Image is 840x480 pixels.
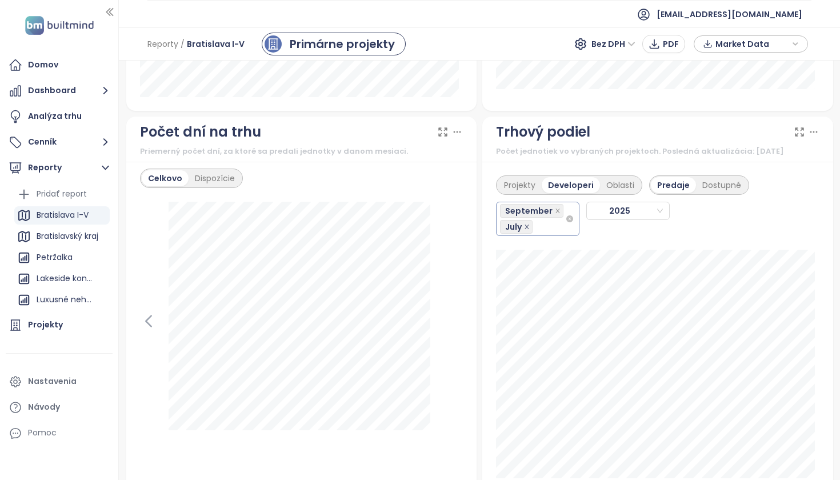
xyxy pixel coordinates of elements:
span: / [181,34,185,54]
div: Bratislava I-V [37,208,89,222]
div: Projekty [28,318,63,332]
div: Trhový podiel [496,121,590,143]
div: Bratislava I-V [14,206,110,225]
div: Lakeside konkurencia [14,270,110,288]
a: Domov [6,54,113,77]
div: Pridať report [37,187,87,201]
div: Luxusné nehnuteľnosti [37,293,95,307]
span: Reporty [147,34,178,54]
div: Domov [28,58,58,72]
a: primary [262,33,406,55]
div: Pomoc [6,422,113,445]
div: Pomoc [28,426,57,440]
div: Počet jednotiek vo vybraných projektoch. Posledná aktualizácia: [DATE] [496,146,819,157]
span: July [500,220,533,234]
a: Návody [6,396,113,419]
div: Luxusné nehnuteľnosti [14,291,110,309]
button: PDF [642,35,685,53]
div: Bratislavský kraj [14,227,110,246]
button: Dashboard [6,79,113,102]
div: Petržalka [37,250,73,265]
span: close [524,224,530,230]
div: Dostupné [696,177,747,193]
div: Analýza trhu [28,109,82,123]
span: 2025 [590,202,659,219]
img: logo [22,14,97,37]
div: Projekty [498,177,542,193]
span: Bratislava I-V [187,34,245,54]
span: PDF [663,38,679,50]
a: Projekty [6,314,113,337]
span: close-circle [566,215,573,222]
div: Pridať report [14,185,110,203]
div: Primárne projekty [290,35,395,53]
div: Petržalka [14,249,110,267]
div: Bratislavský kraj [37,229,98,243]
span: [EMAIL_ADDRESS][DOMAIN_NAME] [657,1,802,28]
div: button [700,35,802,53]
button: Reporty [6,157,113,179]
div: Návody [28,400,60,414]
div: Lakeside konkurencia [37,271,95,286]
span: Market Data [715,35,789,53]
div: Dispozície [189,170,241,186]
span: close [555,208,561,214]
div: Developeri [542,177,600,193]
span: Bez DPH [591,35,635,53]
span: September [500,204,563,218]
div: Priemerný počet dní, za ktoré sa predali jednotky v danom mesiaci. [140,146,463,157]
span: July [505,221,522,233]
a: Analýza trhu [6,105,113,128]
div: Predaje [651,177,696,193]
div: Počet dní na trhu [140,121,261,143]
div: Celkovo [142,170,189,186]
a: Nastavenia [6,370,113,393]
span: September [505,205,553,217]
div: Nastavenia [28,374,77,389]
button: Cenník [6,131,113,154]
div: Oblasti [600,177,641,193]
